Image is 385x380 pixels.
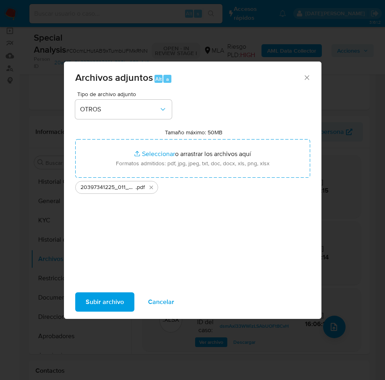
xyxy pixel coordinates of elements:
button: OTROS [75,100,172,119]
span: Subir archivo [86,293,124,311]
ul: Archivos seleccionados [75,178,310,194]
button: Cancelar [138,292,185,312]
button: Eliminar 20397341225_011_00002_000000023.pdf [146,183,156,192]
span: OTROS [80,105,159,113]
span: a [166,75,169,83]
span: Alt [155,75,162,83]
label: Tamaño máximo: 50MB [165,129,222,136]
span: .pdf [136,183,145,191]
span: Cancelar [148,293,174,311]
span: Tipo de archivo adjunto [77,91,174,97]
button: Subir archivo [75,292,134,312]
button: Cerrar [303,74,310,81]
span: 20397341225_011_00002_000000023 [80,183,136,191]
span: Archivos adjuntos [75,70,153,84]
